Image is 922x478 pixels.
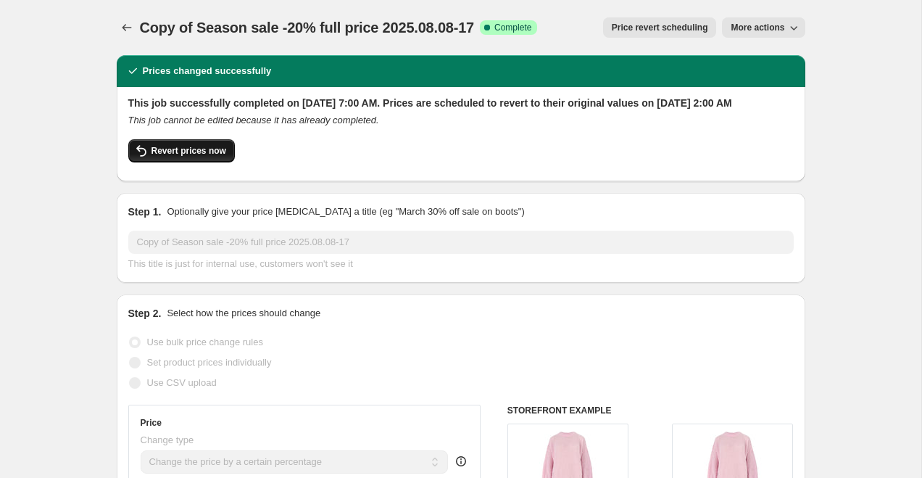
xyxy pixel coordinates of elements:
span: Use bulk price change rules [147,337,263,347]
span: More actions [731,22,784,33]
span: This title is just for internal use, customers won't see it [128,258,353,269]
button: Price change jobs [117,17,137,38]
span: Revert prices now [151,145,226,157]
span: Change type [141,434,194,445]
h2: This job successfully completed on [DATE] 7:00 AM. Prices are scheduled to revert to their origin... [128,96,794,110]
span: Set product prices individually [147,357,272,368]
h3: Price [141,417,162,429]
h6: STOREFRONT EXAMPLE [507,405,794,416]
h2: Step 2. [128,306,162,321]
button: Revert prices now [128,139,235,162]
span: Copy of Season sale -20% full price 2025.08.08-17 [140,20,475,36]
input: 30% off holiday sale [128,231,794,254]
button: Price revert scheduling [603,17,717,38]
span: Price revert scheduling [612,22,708,33]
p: Optionally give your price [MEDICAL_DATA] a title (eg "March 30% off sale on boots") [167,205,524,219]
span: Use CSV upload [147,377,217,388]
p: Select how the prices should change [167,306,320,321]
div: help [454,454,468,469]
span: Complete [494,22,531,33]
h2: Step 1. [128,205,162,219]
h2: Prices changed successfully [143,64,272,78]
i: This job cannot be edited because it has already completed. [128,115,379,125]
button: More actions [722,17,805,38]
